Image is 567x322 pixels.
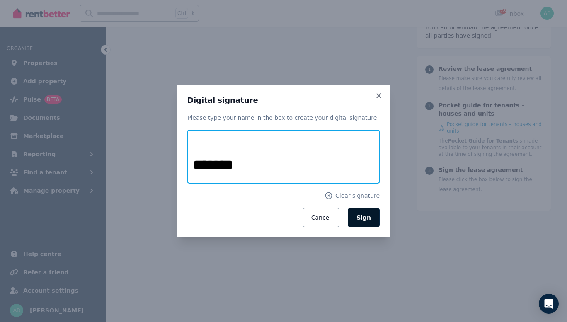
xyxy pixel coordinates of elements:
[356,214,371,221] span: Sign
[187,114,380,122] p: Please type your name in the box to create your digital signature
[539,294,559,314] div: Open Intercom Messenger
[303,208,339,227] button: Cancel
[335,191,380,200] span: Clear signature
[348,208,380,227] button: Sign
[187,95,380,105] h3: Digital signature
